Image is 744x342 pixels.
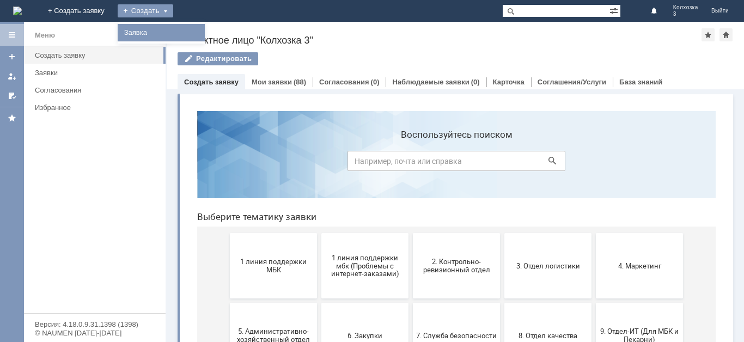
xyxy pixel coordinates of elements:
[3,87,21,105] a: Мои согласования
[702,28,715,41] div: Добавить в избранное
[9,109,527,120] header: Выберите тематику заявки
[31,64,163,81] a: Заявки
[41,200,129,266] button: 5. Административно-хозяйственный отдел
[136,229,217,237] span: 6. Закупки
[407,131,495,196] button: 4. Маркетинг
[228,229,308,237] span: 7. Служба безопасности
[136,295,217,311] span: Отдел-ИТ (Битрикс24 и CRM)
[31,82,163,99] a: Согласования
[35,329,155,337] div: © NAUMEN [DATE]-[DATE]
[538,78,606,86] a: Соглашения/Услуги
[673,4,698,11] span: Колхозка
[3,48,21,65] a: Создать заявку
[493,78,525,86] a: Карточка
[224,131,312,196] button: 2. Контрольно-ревизионный отдел
[45,225,125,241] span: 5. Административно-хозяйственный отдел
[407,270,495,335] button: Франчайзинг
[319,159,400,167] span: 3. Отдел логистики
[224,270,312,335] button: Отдел-ИТ (Офис)
[184,78,239,86] a: Создать заявку
[13,7,22,15] a: Перейти на домашнюю страницу
[411,159,491,167] span: 4. Маркетинг
[31,47,163,64] a: Создать заявку
[316,131,403,196] button: 3. Отдел логистики
[673,11,698,17] span: 3
[407,200,495,266] button: 9. Отдел-ИТ (Для МБК и Пекарни)
[371,78,380,86] div: (0)
[471,78,480,86] div: (0)
[619,78,662,86] a: База знаний
[136,151,217,175] span: 1 линия поддержки мбк (Проблемы с интернет-заказами)
[3,68,21,85] a: Мои заявки
[178,35,702,46] div: Контактное лицо "Колхозка 3"
[159,27,377,38] label: Воспользуйтесь поиском
[35,69,159,77] div: Заявки
[35,51,159,59] div: Создать заявку
[118,4,173,17] div: Создать
[294,78,306,86] div: (88)
[719,28,733,41] div: Сделать домашней страницей
[609,5,620,15] span: Расширенный поиск
[35,103,147,112] div: Избранное
[252,78,292,86] a: Мои заявки
[228,155,308,172] span: 2. Контрольно-ревизионный отдел
[319,229,400,237] span: 8. Отдел качества
[319,298,400,307] span: Финансовый отдел
[392,78,469,86] a: Наблюдаемые заявки
[411,298,491,307] span: Франчайзинг
[133,270,220,335] button: Отдел-ИТ (Битрикс24 и CRM)
[228,298,308,307] span: Отдел-ИТ (Офис)
[35,86,159,94] div: Согласования
[411,225,491,241] span: 9. Отдел-ИТ (Для МБК и Пекарни)
[45,298,125,307] span: Бухгалтерия (для мбк)
[133,200,220,266] button: 6. Закупки
[133,131,220,196] button: 1 линия поддержки мбк (Проблемы с интернет-заказами)
[41,131,129,196] button: 1 линия поддержки МБК
[316,200,403,266] button: 8. Отдел качества
[35,29,55,42] div: Меню
[35,321,155,328] div: Версия: 4.18.0.9.31.1398 (1398)
[45,155,125,172] span: 1 линия поддержки МБК
[120,26,203,39] a: Заявка
[316,270,403,335] button: Финансовый отдел
[319,78,369,86] a: Согласования
[224,200,312,266] button: 7. Служба безопасности
[41,270,129,335] button: Бухгалтерия (для мбк)
[159,48,377,69] input: Например, почта или справка
[13,7,22,15] img: logo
